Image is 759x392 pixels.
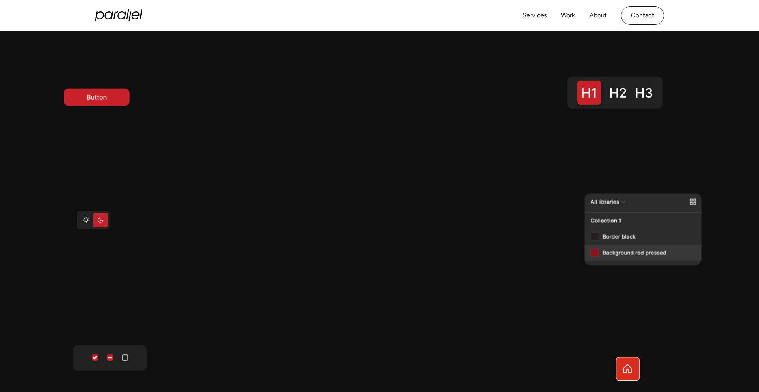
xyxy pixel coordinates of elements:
[589,10,607,21] a: About
[75,209,112,232] img: theme switcher
[95,9,142,21] a: home
[64,89,130,106] img: Button image
[585,193,702,265] img: libraries image
[523,10,547,21] a: Services
[561,10,575,21] a: Work
[567,77,663,109] img: heading tags
[616,357,640,381] img: Home icon
[73,345,147,371] img: absli buttons image
[621,6,664,25] a: Contact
